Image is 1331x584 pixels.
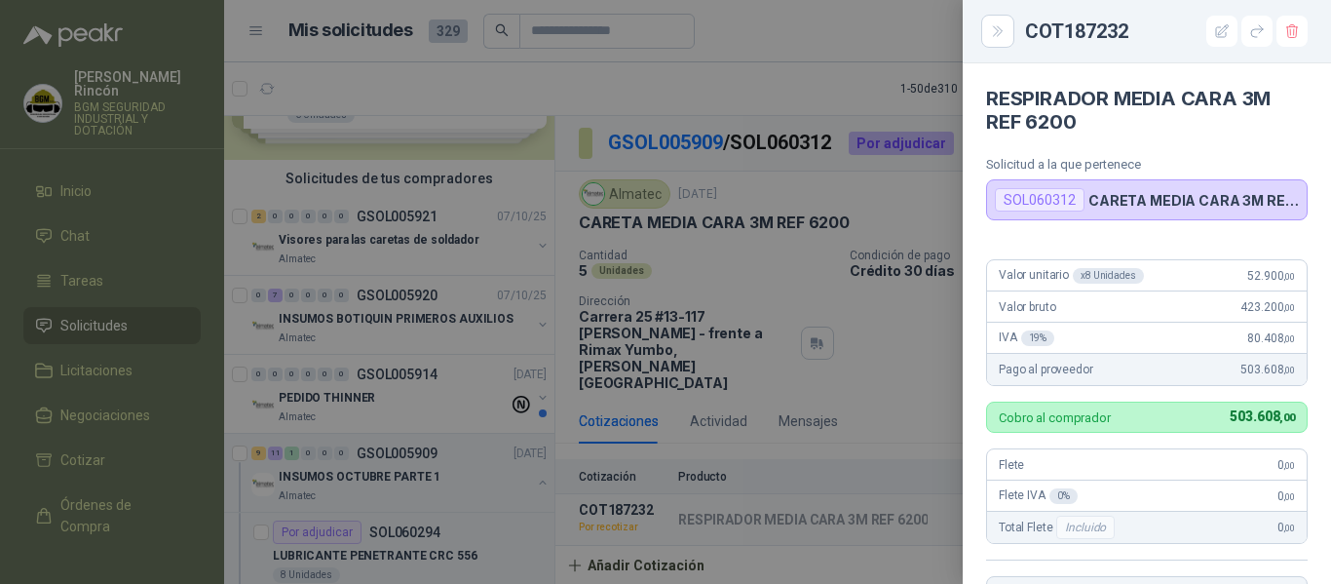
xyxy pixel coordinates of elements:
span: ,00 [1279,411,1295,424]
span: 80.408 [1247,331,1295,345]
span: ,00 [1283,302,1295,313]
span: 0 [1277,521,1295,534]
span: Flete [999,458,1024,472]
span: 0 [1277,458,1295,472]
div: 0 % [1049,488,1078,504]
h4: RESPIRADOR MEDIA CARA 3M REF 6200 [986,87,1308,134]
span: 52.900 [1247,269,1295,283]
span: ,00 [1283,523,1295,533]
span: ,00 [1283,365,1295,375]
span: 503.608 [1230,409,1295,424]
div: SOL060312 [995,188,1084,212]
span: Flete IVA [999,488,1078,504]
div: 19 % [1021,331,1055,346]
div: COT187232 [1025,16,1308,47]
span: 423.200 [1240,300,1295,314]
span: Pago al proveedor [999,363,1093,376]
p: CARETA MEDIA CARA 3M REF 6200 [1088,192,1299,209]
span: Valor unitario [999,268,1144,284]
span: ,00 [1283,491,1295,502]
button: Close [986,19,1009,43]
p: Solicitud a la que pertenece [986,157,1308,172]
span: 0 [1277,489,1295,503]
span: Total Flete [999,516,1119,539]
span: ,00 [1283,460,1295,471]
span: Valor bruto [999,300,1055,314]
span: ,00 [1283,271,1295,282]
span: 503.608 [1240,363,1295,376]
div: x 8 Unidades [1073,268,1144,284]
div: Incluido [1056,516,1115,539]
span: ,00 [1283,333,1295,344]
p: Cobro al comprador [999,411,1111,424]
span: IVA [999,331,1054,346]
